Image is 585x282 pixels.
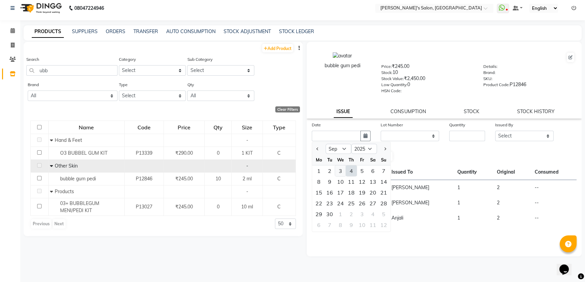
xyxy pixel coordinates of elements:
span: ₹245.00 [175,176,193,182]
span: P12846 [136,176,152,182]
div: Qty [205,121,231,133]
span: C [277,150,281,156]
label: Brand [28,82,39,88]
div: Friday, October 3, 2025 [357,209,367,220]
div: 0 [381,81,473,91]
div: 21 [378,187,389,198]
div: 6 [367,165,378,176]
div: 8 [313,176,324,187]
div: Monday, September 29, 2025 [313,209,324,220]
div: Thursday, September 18, 2025 [346,187,357,198]
div: We [335,154,346,165]
label: SKU: [483,76,492,82]
div: Monday, September 15, 2025 [313,187,324,198]
label: Issued By [495,122,513,128]
a: STOCK HISTORY [517,108,555,114]
td: 2 [493,210,531,226]
div: bubble gum pedi [313,62,371,69]
td: 1 [453,180,493,196]
label: Qty [187,82,194,88]
div: Monday, September 8, 2025 [313,176,324,187]
div: 2 [324,165,335,176]
label: Details: [483,63,498,70]
div: Thursday, September 11, 2025 [346,176,357,187]
div: Wednesday, October 8, 2025 [335,220,346,230]
span: Products [55,188,74,195]
div: Tuesday, September 23, 2025 [324,198,335,209]
div: Sunday, September 28, 2025 [378,198,389,209]
div: Tu [324,154,335,165]
span: - [246,163,248,169]
div: Wednesday, September 24, 2025 [335,198,346,209]
button: Previous month [315,144,321,154]
label: Low Quantity: [381,82,407,88]
a: TRANSFER [133,28,158,34]
label: Issued To [312,142,329,148]
td: Anjali [387,210,453,226]
div: ₹245.00 [381,63,473,72]
div: 7 [324,220,335,230]
div: P12846 [483,81,575,91]
td: -- [531,210,577,226]
a: CONSUMPTION [390,108,426,114]
a: ISSUE [334,106,353,118]
label: Stock Value: [381,76,404,82]
span: 2 ml [243,176,252,182]
div: 7 [378,165,389,176]
div: Friday, October 10, 2025 [357,220,367,230]
label: Type [119,82,128,88]
div: Wednesday, September 10, 2025 [335,176,346,187]
div: Sunday, October 12, 2025 [378,220,389,230]
div: 15 [313,187,324,198]
label: Brand: [483,70,495,76]
td: -- [531,195,577,210]
a: PRODUCTS [32,26,64,38]
div: Thursday, October 2, 2025 [346,209,357,220]
span: - [246,137,248,143]
div: Th [346,154,357,165]
div: 3 [357,209,367,220]
td: [PERSON_NAME] [387,195,453,210]
div: 11 [367,220,378,230]
div: Wednesday, September 17, 2025 [335,187,346,198]
div: Friday, September 5, 2025 [357,165,367,176]
label: Date [312,122,321,128]
span: O3 BUBBEL GUM KIT [60,150,107,156]
label: Price: [381,63,392,70]
div: Thursday, October 9, 2025 [346,220,357,230]
span: P13339 [136,150,152,156]
div: 9 [324,176,335,187]
div: Size [232,121,262,133]
div: 1 [335,209,346,220]
span: 0 [217,204,220,210]
a: Add Product [262,44,293,52]
div: 29 [313,209,324,220]
select: Select month [326,144,351,154]
div: Tuesday, October 7, 2025 [324,220,335,230]
div: 13 [367,176,378,187]
div: 5 [357,165,367,176]
span: Hand & Feet [55,137,82,143]
div: 4 [346,165,357,176]
td: 1 [453,210,493,226]
span: Collapse Row [50,163,55,169]
div: Price [164,121,204,133]
th: Consumed [531,164,577,180]
div: Sa [367,154,378,165]
div: Saturday, September 27, 2025 [367,198,378,209]
div: 23 [324,198,335,209]
div: Monday, September 1, 2025 [313,165,324,176]
div: Saturday, September 13, 2025 [367,176,378,187]
a: SUPPLIERS [72,28,98,34]
div: 22 [313,198,324,209]
div: 12 [357,176,367,187]
span: P13027 [136,204,152,210]
td: 2 [493,180,531,196]
div: Saturday, October 4, 2025 [367,209,378,220]
div: Monday, September 22, 2025 [313,198,324,209]
div: 28 [378,198,389,209]
div: Name [49,121,124,133]
button: Next month [382,144,388,154]
div: Saturday, September 6, 2025 [367,165,378,176]
div: 9 [346,220,357,230]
